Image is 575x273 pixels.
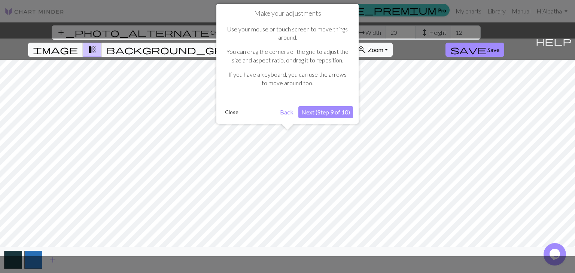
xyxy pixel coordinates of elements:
button: Next (Step 9 of 10) [298,106,353,118]
h1: Make your adjustments [222,9,353,18]
div: Make your adjustments [216,4,359,124]
p: You can drag the corners of the grid to adjust the size and aspect ratio, or drag it to reposition. [226,47,349,64]
p: Use your mouse or touch screen to move things around. [226,25,349,42]
button: Back [277,106,296,118]
button: Close [222,107,241,118]
p: If you have a keyboard, you can use the arrows to move around too. [226,70,349,87]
